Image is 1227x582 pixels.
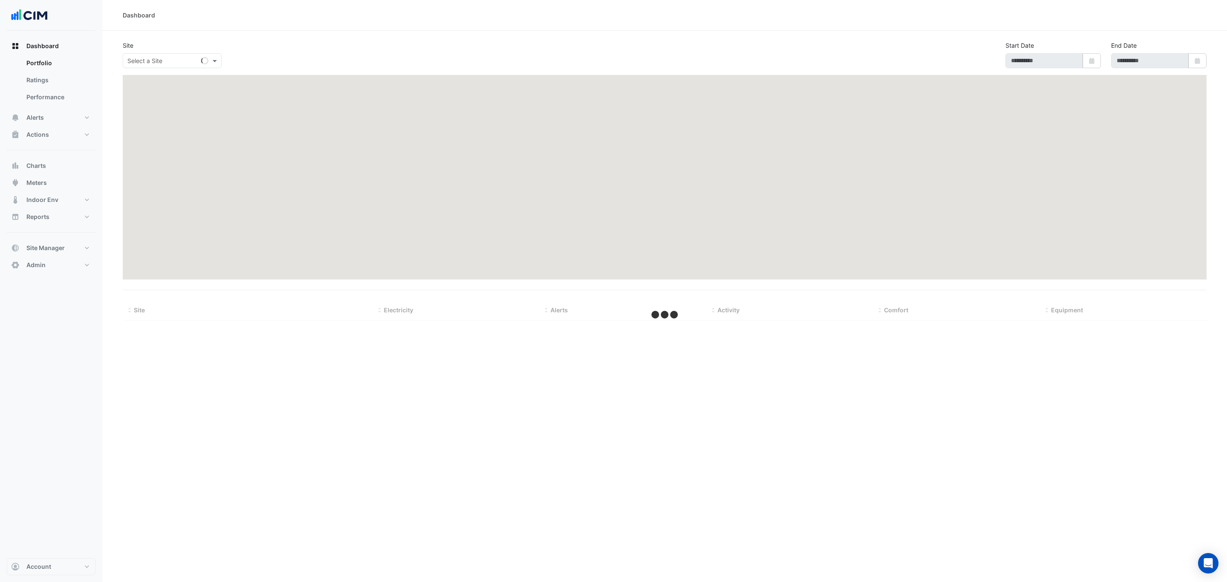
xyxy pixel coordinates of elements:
[26,179,47,187] span: Meters
[26,113,44,122] span: Alerts
[1005,41,1034,50] label: Start Date
[11,196,20,204] app-icon: Indoor Env
[26,261,46,269] span: Admin
[11,179,20,187] app-icon: Meters
[7,239,95,256] button: Site Manager
[1051,306,1083,314] span: Equipment
[11,113,20,122] app-icon: Alerts
[11,244,20,252] app-icon: Site Manager
[7,55,95,109] div: Dashboard
[7,558,95,575] button: Account
[26,161,46,170] span: Charts
[20,89,95,106] a: Performance
[26,130,49,139] span: Actions
[7,256,95,274] button: Admin
[7,157,95,174] button: Charts
[1111,41,1137,50] label: End Date
[26,42,59,50] span: Dashboard
[7,126,95,143] button: Actions
[123,11,155,20] div: Dashboard
[26,244,65,252] span: Site Manager
[7,174,95,191] button: Meters
[134,306,145,314] span: Site
[550,306,568,314] span: Alerts
[7,109,95,126] button: Alerts
[20,55,95,72] a: Portfolio
[717,306,740,314] span: Activity
[7,191,95,208] button: Indoor Env
[11,130,20,139] app-icon: Actions
[884,306,908,314] span: Comfort
[26,562,51,571] span: Account
[7,208,95,225] button: Reports
[384,306,413,314] span: Electricity
[123,41,133,50] label: Site
[20,72,95,89] a: Ratings
[26,196,58,204] span: Indoor Env
[11,261,20,269] app-icon: Admin
[11,161,20,170] app-icon: Charts
[10,7,49,24] img: Company Logo
[26,213,49,221] span: Reports
[11,213,20,221] app-icon: Reports
[1198,553,1218,573] div: Open Intercom Messenger
[7,37,95,55] button: Dashboard
[11,42,20,50] app-icon: Dashboard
